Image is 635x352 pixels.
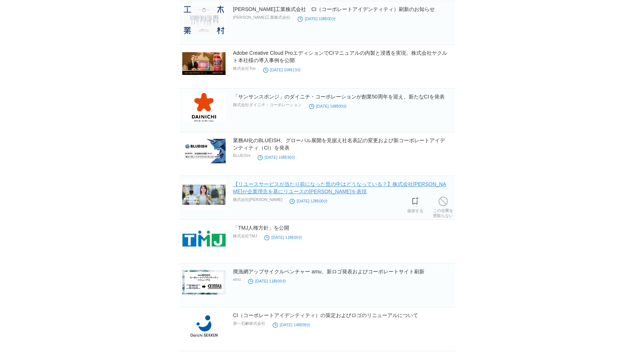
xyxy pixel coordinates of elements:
[233,102,302,108] p: 株式会社ダイニチ・コーポレーション
[233,181,446,194] a: 【リユースサービスが当たり前になった世の中はどうなっている？】株式会社[PERSON_NAME]が企業理念を基にリユースの[PERSON_NAME]を表現
[182,224,226,253] img: 「TMJ人権方針」を公開
[248,279,286,283] time: [DATE] 11時00分
[264,235,302,240] time: [DATE] 11時00分
[258,155,295,159] time: [DATE] 16時30分
[263,68,301,72] time: [DATE] 10時13分
[233,66,256,71] p: 株式会社Too
[233,321,265,326] p: 第一石鹸株式会社
[233,233,257,239] p: 株式会社TMJ
[182,137,226,165] img: 業務AI化のBLUEISH、グローバル展開を見据え社名表記の変更および新コーポレートアイデンティティ（CI）を発表
[182,180,226,209] img: 【リユースサービスが当たり前になった世の中はどうなっている？】株式会社STAYGOLDが企業理念を基にリユースの未来を表現
[233,50,447,63] a: Adobe Creative Cloud ProエディションでCIマニュアルの内製と浸透を実現。株式会社ヤクルト本社様の導入事例を公開
[433,195,453,218] a: この企業を受取らない
[233,277,241,281] p: amu
[233,269,424,274] a: 廃漁網アップサイクルベンチャー amu、新ロゴ発表およびコーポレートサイト刷新
[182,268,226,297] img: 廃漁網アップサイクルベンチャー amu、新ロゴ発表およびコーポレートサイト刷新
[407,195,423,213] a: 保存する
[182,93,226,122] img: 「サンサンスポンジ」のダイニチ・コーポレーションが創業50周年を迎え、新たなCIを発表
[182,6,226,34] img: 木村工業株式会社 CI（コーポレートアイデンティティ）刷新のお知らせ
[233,15,290,20] p: [PERSON_NAME]工業株式会社
[233,137,445,151] a: 業務AI化のBLUEISH、グローバル展開を見据え社名表記の変更および新コーポレートアイデンティティ（CI）を発表
[309,104,347,108] time: [DATE] 14時00分
[233,153,250,158] p: BLUEISH
[233,6,435,12] a: [PERSON_NAME]工業株式会社 CI（コーポレートアイデンティティ）刷新のお知らせ
[298,17,336,21] time: [DATE] 10時00分
[233,197,282,202] p: 株式会社[PERSON_NAME]
[182,49,226,78] img: Adobe Creative Cloud ProエディションでCIマニュアルの内製と浸透を実現。株式会社ヤクルト本社様の導入事例を公開
[273,323,311,327] time: [DATE] 14時09分
[290,199,327,203] time: [DATE] 12時00分
[233,312,418,318] a: CI（コーポレートアイデンティティ）の策定およびロゴのリニューアルについて
[182,312,226,340] img: CI（コーポレートアイデンティティ）の策定およびロゴのリニューアルについて
[233,94,445,100] a: 「サンサンスポンジ」のダイニチ・コーポレーションが創業50周年を迎え、新たなCIを発表
[233,225,289,231] a: 「TMJ人権方針」を公開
